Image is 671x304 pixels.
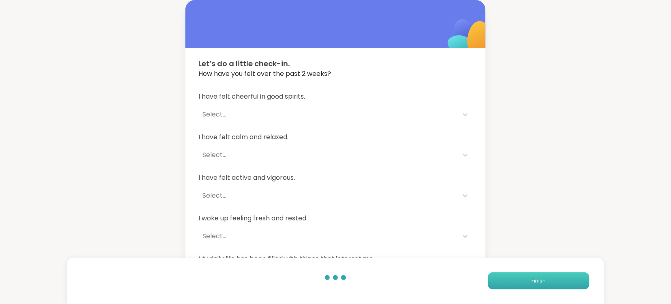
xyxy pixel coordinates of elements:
[202,191,454,201] div: Select...
[488,272,589,289] button: Finish
[202,110,454,119] div: Select...
[198,173,473,183] span: I have felt active and vigorous.
[198,254,473,264] span: My daily life has been filled with things that interest me.
[198,213,473,223] span: I woke up feeling fresh and rested.
[202,231,454,241] div: Select...
[198,69,473,79] span: How have you felt over the past 2 weeks?
[198,92,473,101] span: I have felt cheerful in good spirits.
[202,150,454,160] div: Select...
[198,58,473,69] span: Let’s do a little check-in.
[531,277,546,285] span: Finish
[198,132,473,142] span: I have felt calm and relaxed.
